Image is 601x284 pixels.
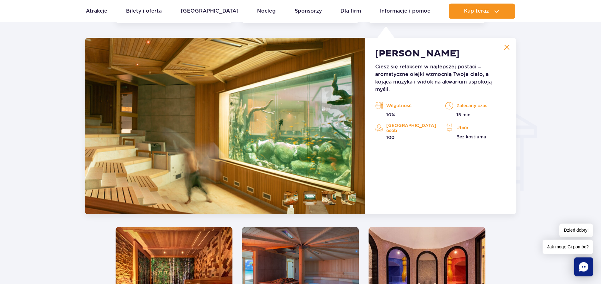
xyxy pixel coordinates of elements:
p: Bez kostiumu [445,134,506,140]
a: Sponsorzy [295,3,322,19]
div: Chat [574,257,593,276]
span: Kup teraz [464,8,489,14]
p: Ubiór [445,123,506,132]
img: activities-orange.svg [375,123,383,133]
img: icon_outfit-orange.svg [445,123,453,132]
p: 10% [375,112,436,118]
strong: [PERSON_NAME] [375,48,460,59]
p: 100 [375,134,436,141]
a: Nocleg [257,3,276,19]
a: [GEOGRAPHIC_DATA] [181,3,238,19]
p: Wilgotność [375,101,436,110]
a: Bilety i oferta [126,3,162,19]
a: Atrakcje [86,3,107,19]
a: Dla firm [340,3,361,19]
span: Jak mogę Ci pomóc? [543,240,593,254]
p: Ciesz się relaksem w najlepszej postaci – aromatyczne olejki wzmocnią Twoje ciało, a kojąca muzyk... [375,63,506,93]
a: Informacje i pomoc [380,3,430,19]
img: saunas-orange.svg [375,101,383,110]
button: Kup teraz [449,3,515,19]
span: Dzień dobry! [559,223,593,237]
p: 15 min [445,112,506,118]
p: [GEOGRAPHIC_DATA] osób [375,123,436,133]
img: time-orange.svg [445,101,453,110]
p: Zalecany czas [445,101,506,110]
